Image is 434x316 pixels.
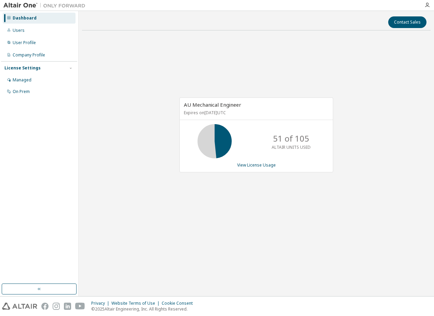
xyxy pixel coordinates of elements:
[162,301,197,306] div: Cookie Consent
[13,40,36,45] div: User Profile
[388,16,426,28] button: Contact Sales
[13,89,30,94] div: On Prem
[13,15,37,21] div: Dashboard
[2,303,37,310] img: altair_logo.svg
[13,52,45,58] div: Company Profile
[91,301,111,306] div: Privacy
[184,110,327,116] p: Expires on [DATE] UTC
[64,303,71,310] img: linkedin.svg
[75,303,85,310] img: youtube.svg
[3,2,89,9] img: Altair One
[13,28,25,33] div: Users
[184,101,241,108] span: AU Mechanical Engineer
[237,162,276,168] a: View License Usage
[272,144,311,150] p: ALTAIR UNITS USED
[41,303,49,310] img: facebook.svg
[4,65,41,71] div: License Settings
[91,306,197,312] p: © 2025 Altair Engineering, Inc. All Rights Reserved.
[273,133,309,144] p: 51 of 105
[13,77,31,83] div: Managed
[111,301,162,306] div: Website Terms of Use
[53,303,60,310] img: instagram.svg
